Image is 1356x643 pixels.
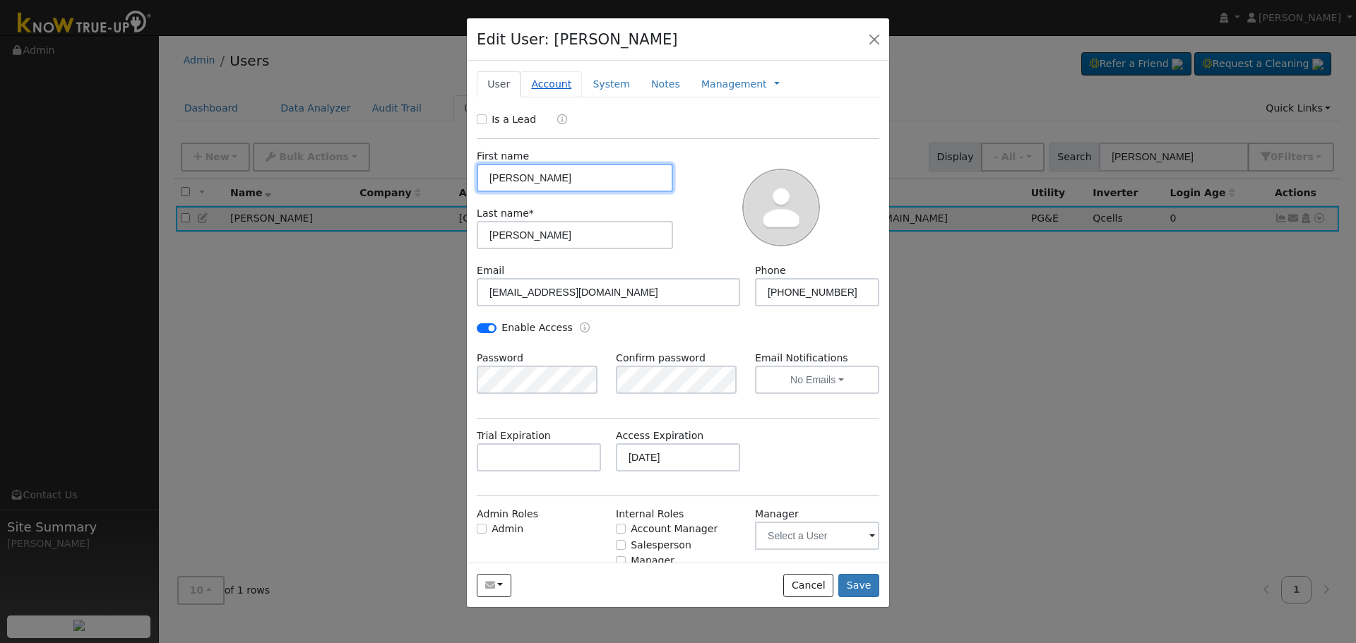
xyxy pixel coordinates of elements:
a: Account [521,71,582,97]
label: Access Expiration [616,428,703,443]
label: Enable Access [501,320,573,335]
label: First name [477,149,529,164]
button: No Emails [755,366,879,394]
button: matildelpz@yahoo.com [477,574,511,598]
input: Admin [477,524,487,534]
label: Phone [755,263,786,278]
label: Account Manager [631,522,718,536]
label: Trial Expiration [477,428,551,443]
label: Email [477,263,504,278]
span: Required [529,208,534,219]
input: Select a User [755,522,879,550]
button: Save [838,574,879,598]
a: Notes [641,71,691,97]
label: Internal Roles [616,507,684,522]
input: Manager [616,556,626,566]
label: Admin [492,522,523,536]
label: Email Notifications [755,351,879,366]
label: Salesperson [631,538,691,553]
label: Confirm password [616,351,706,366]
a: User [477,71,521,97]
input: Account Manager [616,524,626,534]
label: Last name [477,206,534,221]
a: Enable Access [580,320,590,337]
input: Is a Lead [477,114,487,124]
h4: Edit User: [PERSON_NAME] [477,28,678,51]
label: Password [477,351,523,366]
a: System [582,71,641,97]
button: Cancel [783,574,833,598]
a: Management [701,77,767,92]
label: Is a Lead [492,112,536,127]
label: Admin Roles [477,507,538,522]
label: Manager [631,553,674,568]
a: Lead [547,112,567,128]
label: Manager [755,507,799,522]
input: Salesperson [616,540,626,550]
